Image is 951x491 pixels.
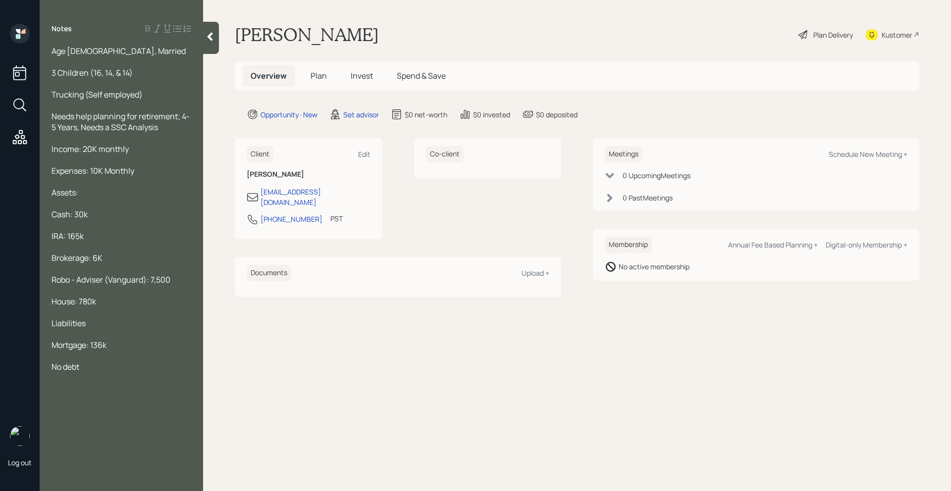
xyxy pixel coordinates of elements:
div: Log out [8,458,32,467]
div: Annual Fee Based Planning + [728,240,818,249]
div: [EMAIL_ADDRESS][DOMAIN_NAME] [261,187,370,207]
span: 3 Children (16, 14, & 14) [52,67,133,78]
span: Age [DEMOGRAPHIC_DATA], Married [52,46,186,56]
h6: Client [247,146,273,162]
div: PST [330,213,343,224]
span: Mortgage: 136k [52,340,106,350]
div: Kustomer [882,30,912,40]
span: Invest [351,70,373,81]
div: Upload + [522,268,549,278]
div: $0 invested [473,109,510,120]
span: House: 780k [52,296,96,307]
span: No debt [52,361,79,372]
div: Plan Delivery [813,30,853,40]
span: Expenses: 10K Monthly [52,165,134,176]
h6: [PERSON_NAME] [247,170,370,179]
span: Robo - Adviser (Vanguard): 7,500 [52,274,170,285]
span: Plan [311,70,327,81]
div: $0 net-worth [405,109,447,120]
div: Digital-only Membership + [826,240,907,249]
span: Overview [251,70,287,81]
div: Schedule New Meeting + [829,149,907,159]
h6: Membership [605,237,652,253]
h6: Documents [247,265,291,281]
span: Cash: 30k [52,209,88,220]
div: 0 Upcoming Meeting s [623,170,690,181]
div: Opportunity · New [261,109,317,120]
span: Spend & Save [397,70,446,81]
label: Notes [52,24,72,34]
span: Income: 20K monthly [52,144,129,154]
span: Liabilities [52,318,86,329]
div: [PHONE_NUMBER] [261,214,322,224]
div: 0 Past Meeting s [623,193,673,203]
h6: Co-client [426,146,464,162]
div: Set advisor [343,109,379,120]
div: No active membership [619,261,689,272]
h6: Meetings [605,146,642,162]
span: IRA: 165k [52,231,84,242]
h1: [PERSON_NAME] [235,24,379,46]
div: $0 deposited [536,109,578,120]
span: Needs help planning for retirement; 4-5 Years, Needs a SSC Analysis [52,111,190,133]
div: Edit [358,149,370,159]
span: Assets: [52,187,78,198]
img: retirable_logo.png [10,426,30,446]
span: Brokerage: 6K [52,252,103,263]
span: Trucking (Self employed) [52,89,143,100]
